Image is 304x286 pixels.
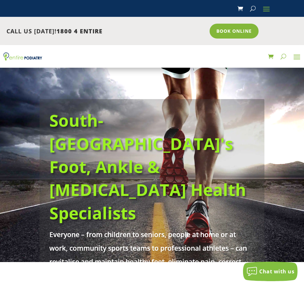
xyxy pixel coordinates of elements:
p: CALL US [DATE]! [6,27,205,36]
a: Book Online [210,24,259,39]
span: Chat with us [259,268,294,275]
button: Chat with us [243,262,298,281]
span: 1800 4 ENTIRE [56,27,103,35]
a: South-[GEOGRAPHIC_DATA]'s Foot, Ankle & [MEDICAL_DATA] Health Specialists [49,109,246,224]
